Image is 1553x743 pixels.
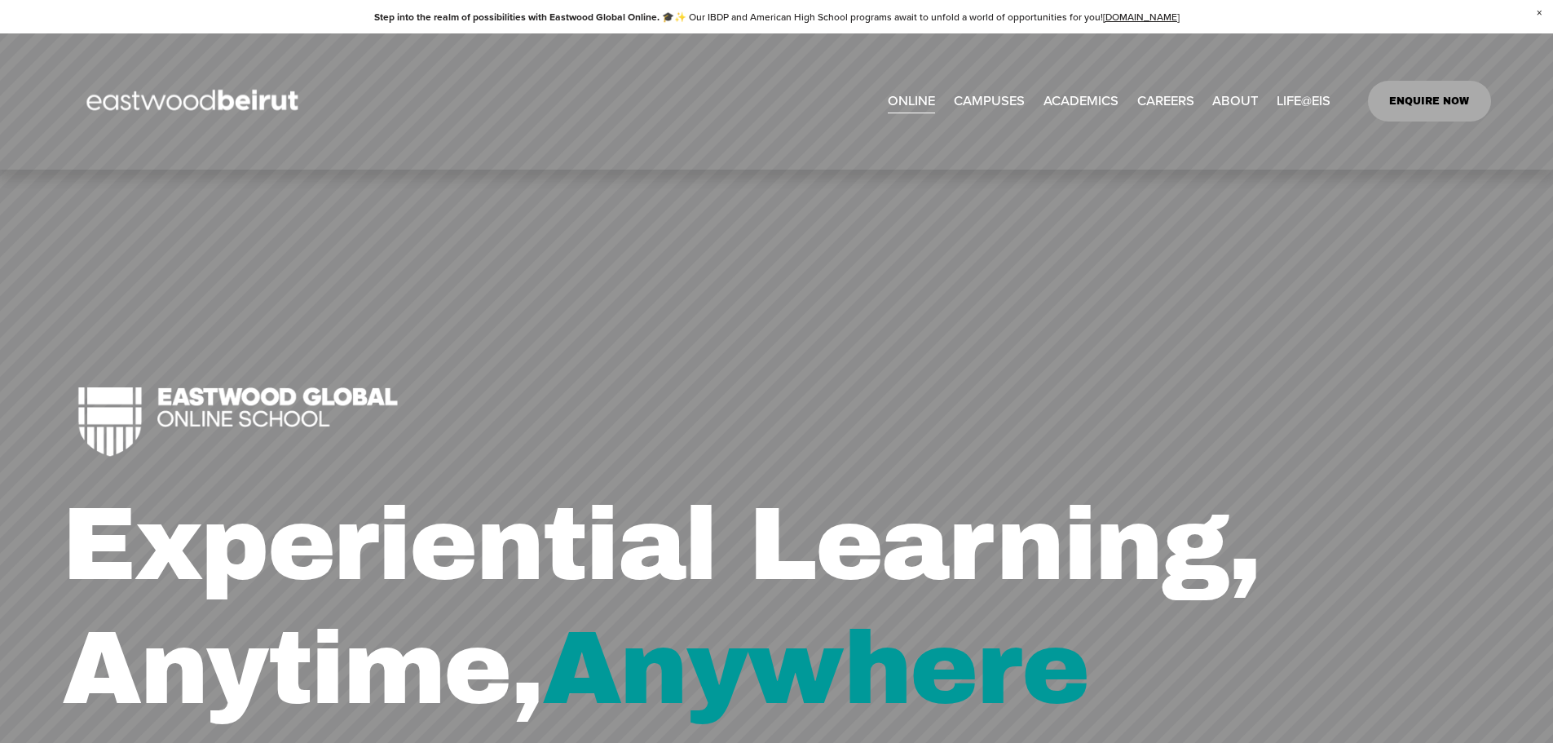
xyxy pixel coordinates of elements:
[1212,89,1258,113] span: ABOUT
[1277,88,1330,115] a: folder dropdown
[62,484,1491,731] h1: Experiential Learning, Anytime,
[1043,88,1118,115] a: folder dropdown
[888,88,935,115] a: ONLINE
[1103,10,1180,24] a: [DOMAIN_NAME]
[1277,89,1330,113] span: LIFE@EIS
[954,88,1025,115] a: folder dropdown
[1137,88,1194,115] a: CAREERS
[542,613,1088,725] span: Anywhere
[1212,88,1258,115] a: folder dropdown
[954,89,1025,113] span: CAMPUSES
[1043,89,1118,113] span: ACADEMICS
[1368,81,1491,122] a: ENQUIRE NOW
[62,60,328,143] img: EastwoodIS Global Site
